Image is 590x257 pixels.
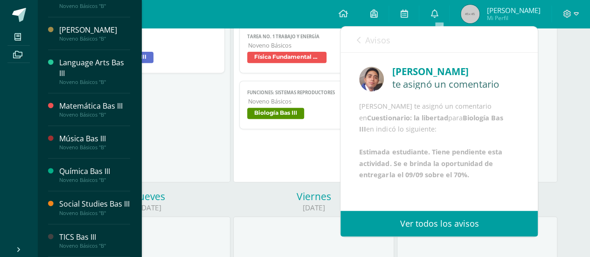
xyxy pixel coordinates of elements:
div: Química Bas III [59,166,130,177]
span: Biología Bas III [247,108,304,119]
a: Funciones: sistemas reproductoresNoveno BásicosBiología Bas III [239,81,389,129]
div: Jueves [70,190,230,203]
span: Tarea No. 1 Trabajo y Energía [247,34,381,40]
span: Noveno Básicos [84,42,217,49]
div: Noveno Básicos "B" [59,35,130,42]
a: Social Studies Bas IIINoveno Básicos "B" [59,199,130,216]
a: Ver todos los avisos [340,211,538,236]
div: Noveno Básicos "B" [59,144,130,151]
div: [DATE] [233,203,394,213]
div: te asignó un comentario [392,79,519,89]
span: Funciones: sistemas reproductores [247,90,381,96]
div: Viernes [233,190,394,203]
a: Language Arts Bas IIINoveno Básicos "B" [59,57,130,85]
div: [PERSON_NAME] [392,64,519,79]
div: Noveno Básicos "B" [59,177,130,183]
div: [DATE] [70,203,230,213]
b: Estimada estudiante. Tiene pendiente esta actividad. Se e brinda la oportunidad de entregarla el ... [359,147,502,179]
div: Música Bas III [59,133,130,144]
div: Noveno Básicos "B" [59,111,130,118]
div: Noveno Básicos "B" [59,3,130,9]
div: Noveno Básicos "B" [59,243,130,249]
div: Matemática Bas III [59,101,130,111]
div: TICS Bas III [59,232,130,243]
a: Música Bas IIINoveno Básicos "B" [59,133,130,151]
span: [PERSON_NAME] [486,6,540,15]
a: Ejercitación 01Z2Noveno BásicosContabilidad Bas III [76,25,225,73]
span: Avisos [365,35,390,46]
a: Química Bas IIINoveno Básicos "B" [59,166,130,183]
span: Noveno Básicos [248,97,381,105]
span: Física Fundamental Bas III [247,52,326,63]
div: [PERSON_NAME] te asignó un comentario en para en indicó lo siguiente: [359,101,519,181]
div: Social Studies Bas III [59,199,130,209]
img: 45x45 [461,5,479,23]
div: Language Arts Bas III [59,57,130,79]
a: Matemática Bas IIINoveno Básicos "B" [59,101,130,118]
span: Ejercitación 01Z2 [83,34,217,40]
span: Mi Perfil [486,14,540,22]
a: [PERSON_NAME]Noveno Básicos "B" [59,25,130,42]
b: Cuestionario: la libertad [367,113,448,122]
a: TICS Bas IIINoveno Básicos "B" [59,232,130,249]
img: 2a2a9cd9dbe58da07c13c0bf73641d63.png [359,67,384,91]
div: Noveno Básicos "B" [59,210,130,216]
div: [PERSON_NAME] [59,25,130,35]
div: Noveno Básicos "B" [59,79,130,85]
span: Noveno Básicos [248,42,381,49]
a: Tarea No. 1 Trabajo y EnergíaNoveno BásicosFísica Fundamental Bas III [239,25,389,73]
